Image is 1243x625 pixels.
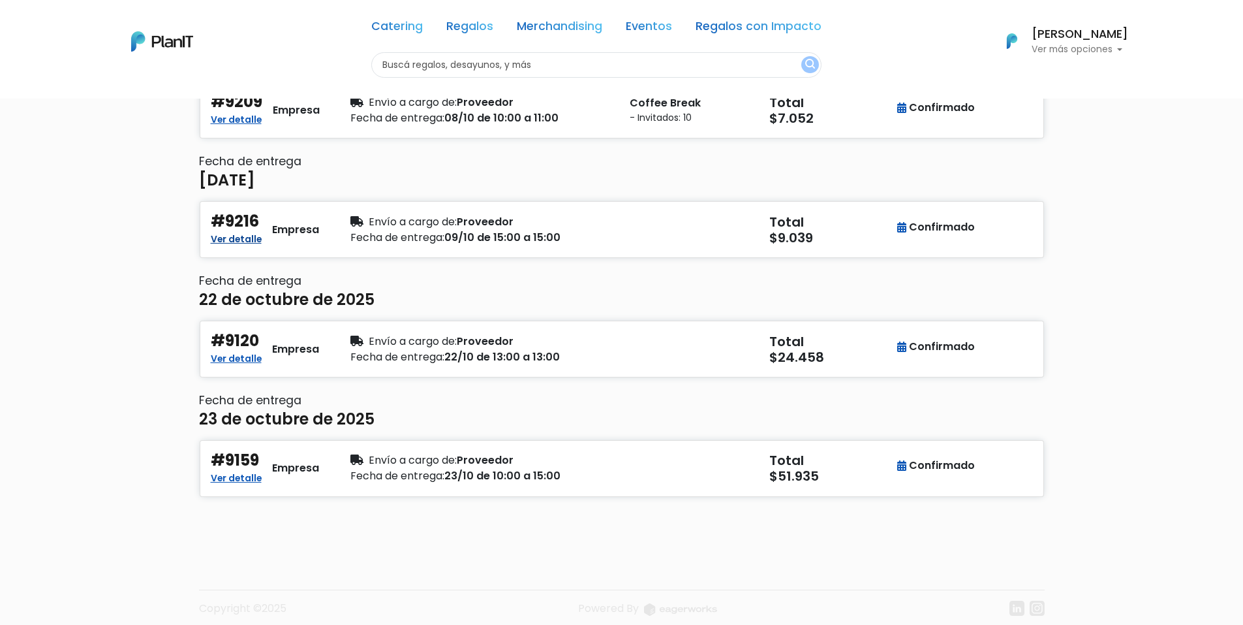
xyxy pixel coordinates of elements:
h4: #9216 [211,212,259,231]
button: #9120 Ver detalle Empresa Envío a cargo de:Proveedor Fecha de entrega:22/10 de 13:00 a 13:00 Tota... [199,320,1045,378]
div: Confirmado [897,339,975,355]
p: Coffee Break [630,95,754,111]
div: Proveedor [350,214,614,230]
h5: $51.935 [769,468,893,484]
div: Confirmado [897,100,975,116]
h6: Fecha de entrega [199,394,1045,408]
h5: $7.052 [769,110,893,126]
h4: #9120 [211,332,259,351]
a: Ver detalle [211,469,262,485]
div: 09/10 de 15:00 a 15:00 [350,230,614,246]
a: Regalos con Impacto [696,21,821,37]
input: Buscá regalos, desayunos, y más [371,52,821,78]
div: Proveedor [350,334,614,349]
img: linkedin-cc7d2dbb1a16aff8e18f147ffe980d30ddd5d9e01409788280e63c91fc390ff4.svg [1009,601,1024,616]
div: 08/10 de 10:00 a 11:00 [350,110,614,126]
h5: Total [769,95,891,110]
h5: Total [769,214,891,230]
img: logo_eagerworks-044938b0bf012b96b195e05891a56339191180c2d98ce7df62ca656130a436fa.svg [644,603,717,616]
h5: Total [769,453,891,468]
a: Merchandising [517,21,602,37]
button: PlanIt Logo [PERSON_NAME] Ver más opciones [990,24,1128,58]
span: Fecha de entrega: [350,110,444,125]
span: Fecha de entrega: [350,230,444,245]
div: 22/10 de 13:00 a 13:00 [350,349,614,365]
h4: 22 de octubre de 2025 [199,291,375,310]
span: Envío a cargo de: [369,214,457,229]
span: Fecha de entrega: [350,349,444,364]
h4: #9209 [211,93,262,112]
div: Proveedor [350,453,614,468]
span: Fecha de entrega: [350,468,444,483]
h4: #9159 [211,451,259,470]
button: #9216 Ver detalle Empresa Envío a cargo de:Proveedor Fecha de entrega:09/10 de 15:00 a 15:00 Tota... [199,200,1045,259]
button: #9209 Ver detalle Empresa Envío a cargo de:Proveedor Fecha de entrega:08/10 de 10:00 a 11:00 Coff... [199,81,1045,139]
a: Ver detalle [211,110,262,126]
div: Proveedor [350,95,614,110]
img: PlanIt Logo [131,31,193,52]
div: Empresa [272,222,319,238]
img: instagram-7ba2a2629254302ec2a9470e65da5de918c9f3c9a63008f8abed3140a32961bf.svg [1030,601,1045,616]
h4: [DATE] [199,171,255,190]
span: Envío a cargo de: [369,334,457,349]
div: Empresa [272,460,319,476]
h6: [PERSON_NAME] [1032,29,1128,40]
a: Ver detalle [211,349,262,365]
small: - Invitados: 10 [630,111,754,125]
img: search_button-432b6d5273f82d61273b3651a40e1bd1b912527efae98b1b7a1b2c0702e16a8d.svg [805,59,815,71]
a: Regalos [446,21,493,37]
h6: Fecha de entrega [199,155,1045,168]
p: Ver más opciones [1032,45,1128,54]
a: Eventos [626,21,672,37]
div: Confirmado [897,219,975,235]
div: Empresa [272,342,319,357]
div: Confirmado [897,458,975,473]
div: 23/10 de 10:00 a 15:00 [350,468,614,484]
span: Envío a cargo de: [369,453,457,468]
span: translation missing: es.layouts.footer.powered_by [578,601,639,616]
h4: 23 de octubre de 2025 [199,410,375,429]
span: Envío a cargo de: [369,95,457,110]
button: #9159 Ver detalle Empresa Envío a cargo de:Proveedor Fecha de entrega:23/10 de 10:00 a 15:00 Tota... [199,440,1045,498]
div: Empresa [273,103,320,118]
h5: Total [769,334,891,349]
h6: Fecha de entrega [199,274,1045,288]
h5: $24.458 [769,349,893,365]
h5: $9.039 [769,230,893,246]
img: PlanIt Logo [998,27,1026,56]
a: Ver detalle [211,230,262,246]
a: Catering [371,21,423,37]
div: ¿Necesitás ayuda? [67,12,188,38]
